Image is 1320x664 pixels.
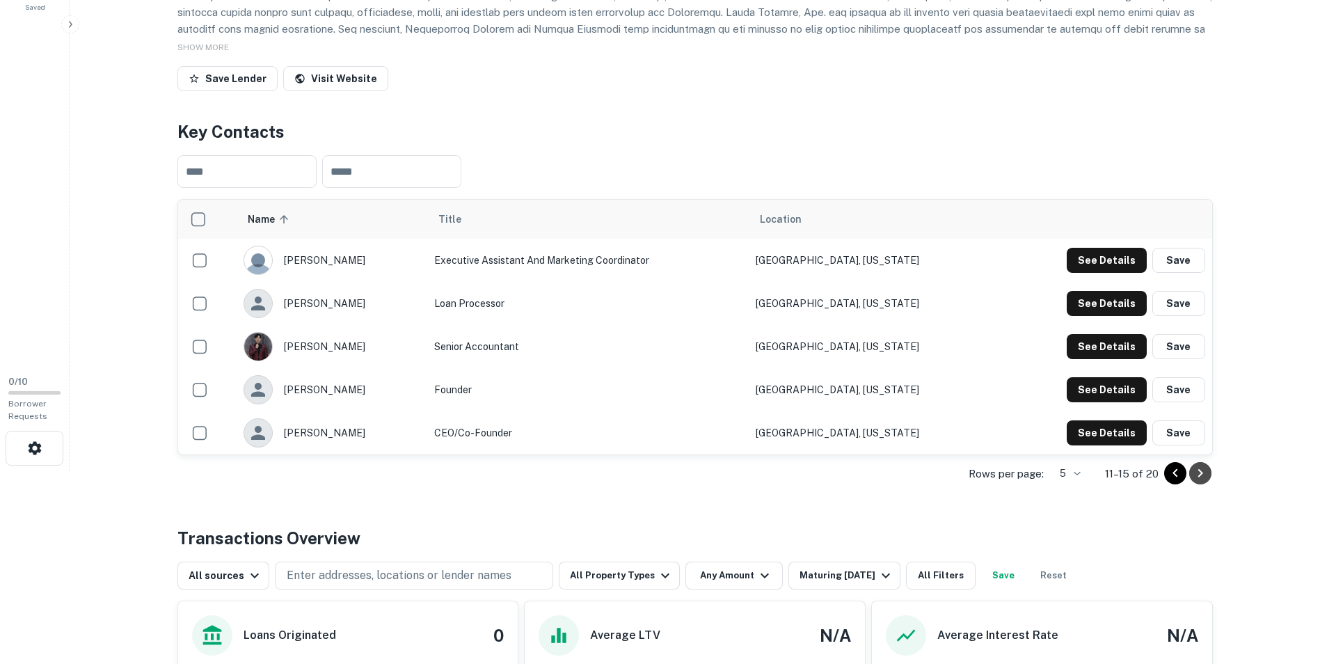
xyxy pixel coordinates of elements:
p: Enter addresses, locations or lender names [287,567,511,584]
h4: 0 [493,623,504,648]
h6: Average LTV [590,627,660,644]
button: See Details [1067,377,1147,402]
h6: Average Interest Rate [937,627,1058,644]
button: All Property Types [559,562,680,590]
button: Save [1152,420,1205,445]
button: Reset [1031,562,1076,590]
div: Maturing [DATE] [800,567,894,584]
button: Save [1152,377,1205,402]
button: Go to next page [1189,462,1211,484]
span: Name [248,211,293,228]
div: [PERSON_NAME] [244,418,420,448]
p: 11–15 of 20 [1105,466,1159,482]
button: All Filters [906,562,976,590]
span: Location [760,211,802,228]
button: See Details [1067,248,1147,273]
h4: Key Contacts [177,119,1213,144]
span: Saved [25,1,45,13]
button: Enter addresses, locations or lender names [275,562,553,590]
td: [GEOGRAPHIC_DATA], [US_STATE] [749,368,998,411]
div: [PERSON_NAME] [244,289,420,318]
button: Save Lender [177,66,278,91]
td: [GEOGRAPHIC_DATA], [US_STATE] [749,411,998,454]
div: [PERSON_NAME] [244,375,420,404]
button: All sources [177,562,269,590]
p: Rows per page: [969,466,1044,482]
td: Senior Accountant [427,325,749,368]
span: Borrower Requests [8,399,47,421]
td: [GEOGRAPHIC_DATA], [US_STATE] [749,239,998,282]
th: Title [427,200,749,239]
img: 9c8pery4andzj6ohjkjp54ma2 [244,246,272,274]
div: [PERSON_NAME] [244,332,420,361]
td: [GEOGRAPHIC_DATA], [US_STATE] [749,325,998,368]
td: CEO/Co-Founder [427,411,749,454]
th: Name [237,200,427,239]
iframe: Chat Widget [1250,553,1320,619]
button: Save [1152,291,1205,316]
button: Maturing [DATE] [788,562,900,590]
span: SHOW MORE [177,42,229,52]
h6: Loans Originated [244,627,336,644]
button: Save your search to get updates of matches that match your search criteria. [981,562,1026,590]
button: Any Amount [685,562,783,590]
div: All sources [189,567,263,584]
h4: N/A [1167,623,1198,648]
button: Save [1152,248,1205,273]
h4: N/A [820,623,851,648]
span: 0 / 10 [8,377,28,387]
td: Founder [427,368,749,411]
img: 1605710459818 [244,333,272,361]
button: See Details [1067,334,1147,359]
a: Visit Website [283,66,388,91]
button: See Details [1067,291,1147,316]
div: [PERSON_NAME] [244,246,420,275]
button: See Details [1067,420,1147,445]
div: scrollable content [178,200,1212,454]
button: Go to previous page [1164,462,1186,484]
h4: Transactions Overview [177,525,360,551]
button: Save [1152,334,1205,359]
div: 5 [1049,464,1083,484]
span: Title [438,211,479,228]
td: [GEOGRAPHIC_DATA], [US_STATE] [749,282,998,325]
td: Executive Assistant And Marketing Coordinator [427,239,749,282]
td: Loan Processor [427,282,749,325]
th: Location [749,200,998,239]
